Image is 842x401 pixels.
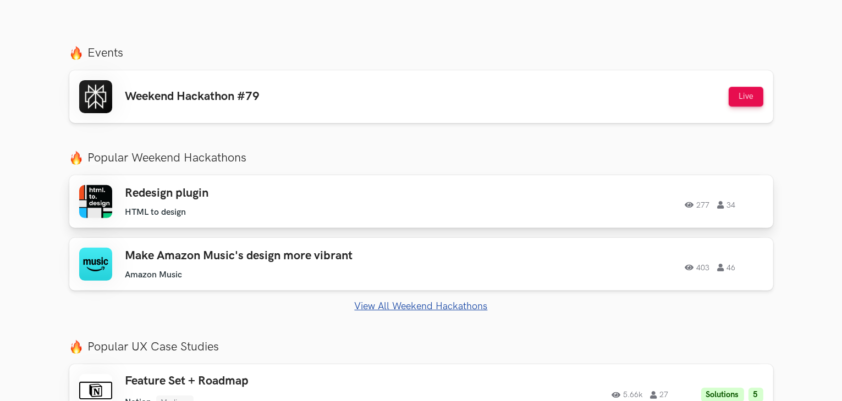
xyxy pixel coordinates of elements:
h3: Make Amazon Music's design more vibrant [125,249,438,263]
span: 277 [685,201,710,209]
span: 5.66k [612,391,643,399]
li: Amazon Music [125,270,183,280]
a: Make Amazon Music's design more vibrant Amazon Music 403 46 [69,238,773,291]
button: Live [729,87,763,107]
a: Redesign plugin HTML to design 277 34 [69,175,773,228]
span: 27 [651,391,669,399]
img: fire.png [69,340,83,354]
span: 403 [685,264,710,271]
label: Popular Weekend Hackathons [69,151,773,165]
label: Popular UX Case Studies [69,339,773,354]
a: View All Weekend Hackathons [69,300,773,312]
img: fire.png [69,151,83,165]
h3: Weekend Hackathon #79 [125,90,260,104]
h3: Feature Set + Roadmap [125,374,438,388]
img: fire.png [69,46,83,60]
label: Events [69,46,773,60]
a: Weekend Hackathon #79 Live [69,70,773,123]
h3: Redesign plugin [125,186,438,200]
span: 34 [718,201,736,209]
span: 46 [718,264,736,271]
li: HTML to design [125,207,186,218]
